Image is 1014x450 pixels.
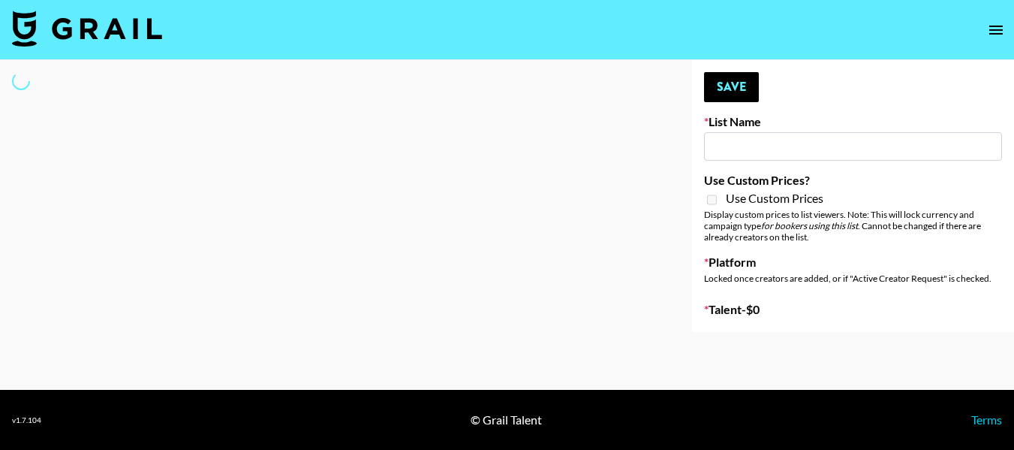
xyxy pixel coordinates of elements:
span: Use Custom Prices [726,191,823,206]
div: © Grail Talent [471,412,542,427]
img: Grail Talent [12,11,162,47]
div: v 1.7.104 [12,415,41,425]
div: Locked once creators are added, or if "Active Creator Request" is checked. [704,273,1002,284]
button: open drawer [981,15,1011,45]
a: Terms [971,412,1002,427]
em: for bookers using this list [761,220,858,231]
label: List Name [704,114,1002,129]
label: Use Custom Prices? [704,173,1002,188]
label: Talent - $ 0 [704,302,1002,317]
div: Display custom prices to list viewers. Note: This will lock currency and campaign type . Cannot b... [704,209,1002,243]
button: Save [704,72,759,102]
label: Platform [704,255,1002,270]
